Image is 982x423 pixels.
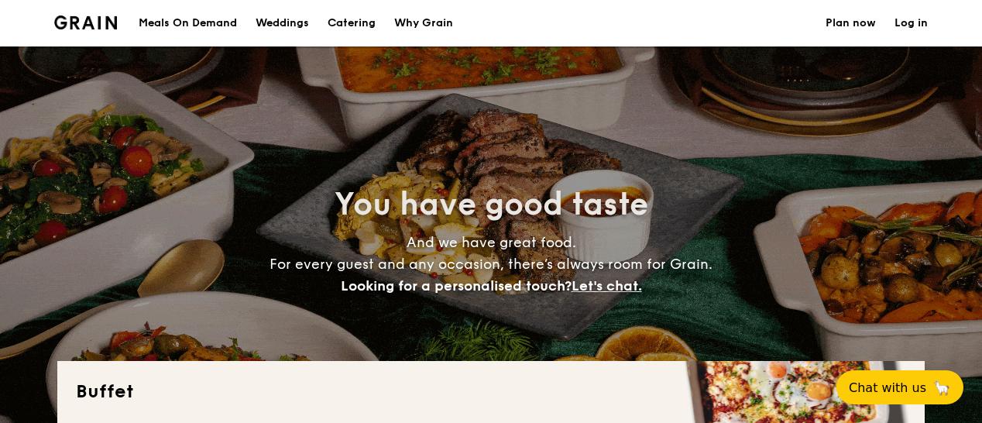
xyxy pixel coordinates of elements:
[836,370,963,404] button: Chat with us🦙
[54,15,117,29] img: Grain
[932,379,951,397] span: 🦙
[76,380,906,404] h2: Buffet
[54,15,117,29] a: Logotype
[572,277,642,294] span: Let's chat.
[849,380,926,395] span: Chat with us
